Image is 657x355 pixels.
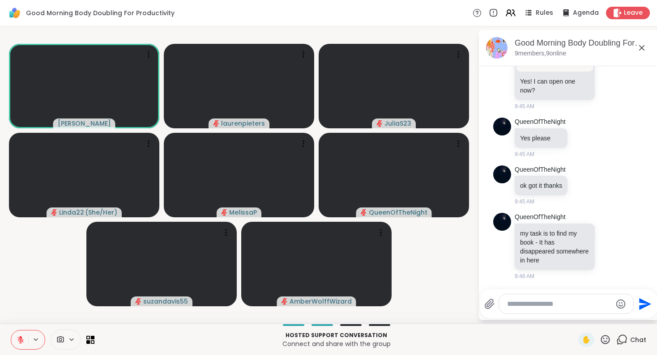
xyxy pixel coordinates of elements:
span: audio-muted [221,209,227,216]
span: audio-muted [376,120,383,127]
span: audio-muted [51,209,57,216]
span: 9:45 AM [515,198,534,206]
span: Agenda [573,8,599,17]
span: ✋ [582,334,591,345]
span: JuliaS23 [384,119,411,128]
img: https://sharewell-space-live.sfo3.digitaloceanspaces.com/user-generated/d7277878-0de6-43a2-a937-4... [493,165,511,183]
img: https://sharewell-space-live.sfo3.digitaloceanspaces.com/user-generated/d7277878-0de6-43a2-a937-4... [493,213,511,231]
p: Yes please [520,134,562,143]
span: MelissaP [229,208,257,217]
span: [PERSON_NAME] [58,119,111,128]
span: Rules [536,8,553,17]
p: Hosted support conversation [100,331,573,339]
button: Send [634,294,654,314]
p: my task is to find my book - It has disappeared somewhere in here [520,229,589,265]
span: 9:46 AM [515,272,534,280]
span: ( She/Her ) [85,208,117,217]
span: laurenpieters [221,119,265,128]
span: Good Morning Body Doubling For Productivity [26,8,175,17]
span: AmberWolffWizard [290,297,352,306]
span: audio-muted [282,298,288,304]
div: Good Morning Body Doubling For Productivity, [DATE] [515,38,651,49]
span: audio-muted [213,120,219,127]
span: Linda22 [59,208,84,217]
p: Connect and share with the group [100,339,573,348]
span: 9:45 AM [515,102,534,110]
button: Emoji picker [615,299,626,309]
a: QueenOfTheNight [515,118,566,127]
span: Leave [624,8,643,17]
span: Chat [630,335,646,344]
span: audio-muted [361,209,367,216]
textarea: Type your message [507,300,611,309]
p: 9 members, 9 online [515,49,566,58]
img: https://sharewell-space-live.sfo3.digitaloceanspaces.com/user-generated/d7277878-0de6-43a2-a937-4... [493,118,511,135]
img: Good Morning Body Doubling For Productivity, Oct 06 [486,37,508,59]
a: QueenOfTheNight [515,213,566,222]
span: QueenOfTheNight [369,208,427,217]
p: Yes! I can open one now? [520,77,589,95]
a: QueenOfTheNight [515,165,566,174]
p: ok got it thanks [520,181,562,190]
span: audio-muted [135,298,141,304]
span: 9:45 AM [515,150,534,158]
img: ShareWell Logomark [7,5,22,21]
span: suzandavis55 [143,297,188,306]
